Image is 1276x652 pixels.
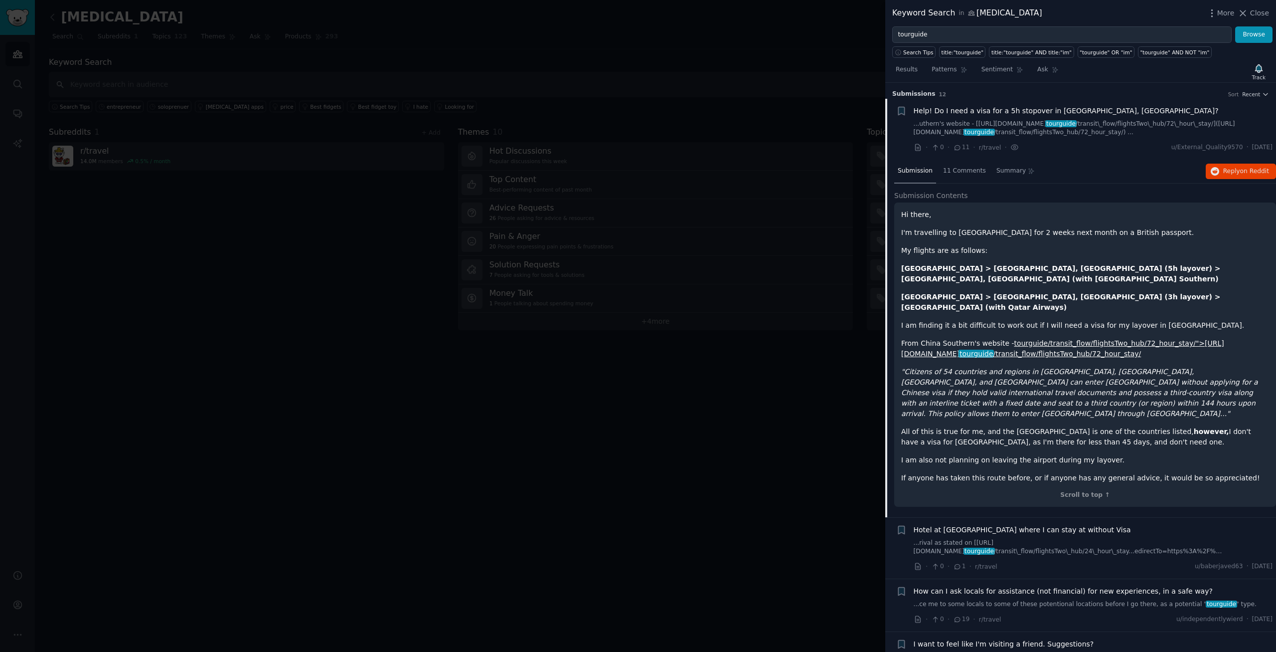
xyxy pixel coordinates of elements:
[1252,562,1273,571] span: [DATE]
[1140,49,1209,56] div: "tourguide" AND NOT "im"
[1078,46,1134,58] a: "tourguide" OR "im"
[901,368,1258,418] em: "Citizens of 54 countries and regions in [GEOGRAPHIC_DATA], [GEOGRAPHIC_DATA], [GEOGRAPHIC_DATA],...
[898,167,933,176] span: Submission
[996,167,1026,176] span: Summary
[892,62,921,82] a: Results
[989,46,1074,58] a: title:"tourguide" AND title:"im"
[1206,601,1237,608] span: tourguide
[901,339,1224,358] a: tourguide/transit_flow/flightsTwo_hub/72_hour_stay/">[URL][DOMAIN_NAME]tourguide/transit_flow/fli...
[1242,91,1269,98] button: Recent
[1080,49,1132,56] div: "tourguide" OR "im"
[979,144,1001,151] span: r/travel
[1247,615,1249,624] span: ·
[901,245,1269,256] p: My flights are as follows:
[928,62,970,82] a: Patterns
[1037,65,1048,74] span: Ask
[901,427,1269,447] p: All of this is true for me, and the [GEOGRAPHIC_DATA] is one of the countries listed, I don't hav...
[931,615,944,624] span: 0
[901,227,1269,238] p: I'm travelling to [GEOGRAPHIC_DATA] for 2 weeks next month on a British passport.
[1171,143,1243,152] span: u/External_Quality9570
[892,90,936,99] span: Submission s
[1235,26,1273,43] button: Browse
[1034,62,1062,82] a: Ask
[892,7,1042,19] div: Keyword Search [MEDICAL_DATA]
[1247,143,1249,152] span: ·
[926,142,928,153] span: ·
[914,639,1094,650] a: I want to feel like I'm visiting a friend. Suggestions?
[981,65,1013,74] span: Sentiment
[939,91,947,97] span: 12
[948,142,950,153] span: ·
[892,26,1232,43] input: Try a keyword related to your business
[948,561,950,572] span: ·
[942,49,983,56] div: title:"tourguide"
[1252,143,1273,152] span: [DATE]
[991,49,1072,56] div: title:"tourguide" AND title:"im"
[958,9,964,18] span: in
[1242,91,1260,98] span: Recent
[939,46,985,58] a: title:"tourguide"
[901,338,1269,359] p: From China Southern's website -
[901,320,1269,331] p: I am finding it a bit difficult to work out if I will need a visa for my layover in [GEOGRAPHIC_D...
[973,614,975,625] span: ·
[1252,615,1273,624] span: [DATE]
[963,548,995,555] span: tourguide
[894,191,968,201] span: Submission Contents
[901,473,1269,483] p: If anyone has taken this route before, or if anyone has any general advice, it would be so apprec...
[953,143,969,152] span: 11
[975,563,997,570] span: r/travel
[1240,168,1269,175] span: on Reddit
[901,455,1269,465] p: I am also not planning on leaving the airport during my layover.
[1247,562,1249,571] span: ·
[931,143,944,152] span: 0
[1207,8,1235,18] button: More
[901,264,1221,283] strong: [GEOGRAPHIC_DATA] > [GEOGRAPHIC_DATA], [GEOGRAPHIC_DATA] (5h layover) > [GEOGRAPHIC_DATA], [GEOGR...
[914,600,1273,609] a: ...ce me to some locals to some of these potentional locations before I go there, as a potential ...
[926,561,928,572] span: ·
[1223,167,1269,176] span: Reply
[948,614,950,625] span: ·
[932,65,957,74] span: Patterns
[973,142,975,153] span: ·
[1176,615,1243,624] span: u/independentlywierd
[926,614,928,625] span: ·
[901,491,1269,500] div: Scroll to top ↑
[1138,46,1212,58] a: "tourguide" AND NOT "im"
[943,167,986,176] span: 11 Comments
[1195,562,1243,571] span: u/baberjaved63
[1250,8,1269,18] span: Close
[1004,142,1006,153] span: ·
[901,210,1269,220] p: Hi there,
[958,350,994,358] span: tourguide
[978,62,1027,82] a: Sentiment
[896,65,918,74] span: Results
[1252,74,1266,81] div: Track
[1217,8,1235,18] span: More
[914,120,1273,137] a: ...uthern's website - [[URL][DOMAIN_NAME]tourguide/transit\_flow/flightsTwo\_hub/72\_hour\_stay/]...
[901,293,1221,311] strong: [GEOGRAPHIC_DATA] > [GEOGRAPHIC_DATA], [GEOGRAPHIC_DATA] (3h layover) > [GEOGRAPHIC_DATA] (with Q...
[903,49,934,56] span: Search Tips
[1206,164,1276,180] button: Replyon Reddit
[914,525,1131,535] a: Hotel at [GEOGRAPHIC_DATA] where I can stay at without Visa
[931,562,944,571] span: 0
[963,129,995,136] span: tourguide
[979,616,1001,623] span: r/travel
[1238,8,1269,18] button: Close
[1228,91,1239,98] div: Sort
[1194,428,1229,435] strong: however,
[969,561,971,572] span: ·
[953,562,965,571] span: 1
[914,586,1213,597] a: How can I ask locals for assistance (not financial) for new experiences, in a safe way?
[1249,61,1269,82] button: Track
[953,615,969,624] span: 19
[892,46,936,58] button: Search Tips
[914,106,1219,116] a: Help! Do I need a visa for a 5h stopover in [GEOGRAPHIC_DATA], [GEOGRAPHIC_DATA]?
[1045,120,1077,127] span: tourguide
[914,539,1273,556] a: ...rival as stated on [[URL][DOMAIN_NAME]tourguide/transit\_flow/flightsTwo\_hub/24\_hour\_stay.....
